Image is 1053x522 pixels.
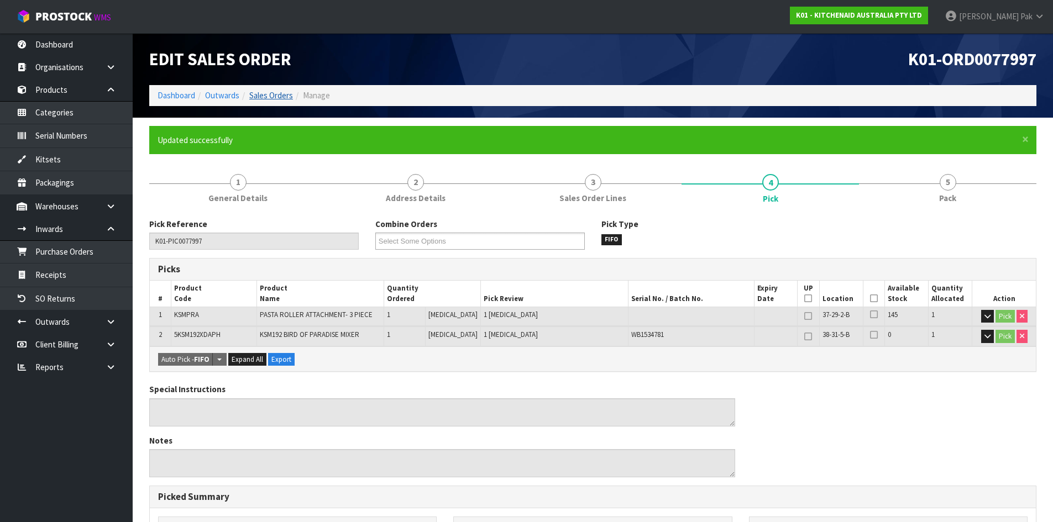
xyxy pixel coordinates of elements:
th: Quantity Allocated [928,281,972,307]
span: 1 [230,174,247,191]
strong: K01 - KITCHENAID AUSTRALIA PTY LTD [796,10,922,20]
span: 1 [931,330,935,339]
span: [PERSON_NAME] [959,11,1019,22]
button: Expand All [228,353,266,366]
span: 38-31-5-B [823,330,850,339]
img: cube-alt.png [17,9,30,23]
button: Pick [996,310,1015,323]
span: [MEDICAL_DATA] [428,330,478,339]
span: Updated successfully [158,135,233,145]
th: Location [819,281,863,307]
span: Manage [303,90,330,101]
small: WMS [94,12,111,23]
span: Edit Sales Order [149,48,291,70]
span: 5 [940,174,956,191]
span: 4 [762,174,779,191]
span: Expand All [232,355,263,364]
span: KSM192 BIRD OF PARADISE MIXER [260,330,359,339]
th: Action [972,281,1036,307]
span: Pack [939,192,956,204]
button: Export [268,353,295,366]
span: PASTA ROLLER ATTACHMENT- 3 PIECE [260,310,373,319]
span: Sales Order Lines [559,192,626,204]
th: Product Code [171,281,256,307]
span: 1 [387,310,390,319]
a: Outwards [205,90,239,101]
span: 1 [931,310,935,319]
span: Pick [763,193,778,204]
span: Address Details [386,192,446,204]
a: Dashboard [158,90,195,101]
span: K01-ORD0077997 [908,48,1036,70]
th: Quantity Ordered [384,281,480,307]
span: 1 [MEDICAL_DATA] [484,330,538,339]
a: Sales Orders [249,90,293,101]
span: [MEDICAL_DATA] [428,310,478,319]
span: WB1534781 [631,330,664,339]
label: Special Instructions [149,383,226,395]
span: 1 [159,310,162,319]
a: K01 - KITCHENAID AUSTRALIA PTY LTD [790,7,928,24]
span: General Details [208,192,268,204]
h3: Picked Summary [158,492,1028,502]
th: UP [797,281,819,307]
span: 5KSM192XDAPH [174,330,221,339]
label: Pick Type [601,218,638,230]
span: ProStock [35,9,92,24]
th: # [150,281,171,307]
span: 1 [387,330,390,339]
strong: FIFO [194,355,209,364]
span: 1 [MEDICAL_DATA] [484,310,538,319]
h3: Picks [158,264,585,275]
label: Pick Reference [149,218,207,230]
span: 2 [159,330,162,339]
span: Pak [1020,11,1033,22]
button: Auto Pick -FIFO [158,353,213,366]
label: Combine Orders [375,218,437,230]
th: Expiry Date [755,281,798,307]
span: FIFO [601,234,622,245]
span: 37-29-2-B [823,310,850,319]
th: Pick Review [481,281,628,307]
span: × [1022,131,1029,147]
button: Pick [996,330,1015,343]
label: Notes [149,435,172,446]
span: KSMPRA [174,310,199,319]
span: 2 [407,174,424,191]
th: Product Name [257,281,384,307]
span: 145 [888,310,898,319]
th: Available Stock [884,281,928,307]
span: 0 [888,330,891,339]
span: 3 [585,174,601,191]
th: Serial No. / Batch No. [628,281,755,307]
